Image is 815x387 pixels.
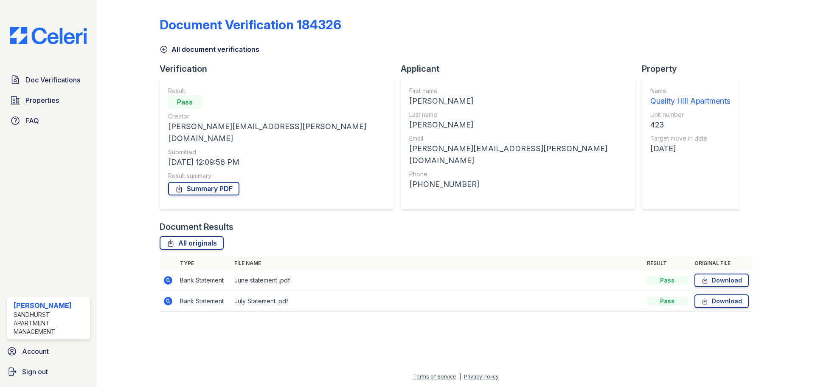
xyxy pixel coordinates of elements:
[168,121,385,144] div: [PERSON_NAME][EMAIL_ADDRESS][PERSON_NAME][DOMAIN_NAME]
[3,27,93,44] img: CE_Logo_Blue-a8612792a0a2168367f1c8372b55b34899dd931a85d93a1a3d3e32e68fde9ad4.png
[22,346,49,356] span: Account
[160,44,259,54] a: All document verifications
[650,87,731,107] a: Name Quality Hill Apartments
[650,95,731,107] div: Quality Hill Apartments
[694,274,749,287] a: Download
[644,257,691,270] th: Result
[231,291,644,312] td: July Statement .pdf
[647,297,688,305] div: Pass
[168,112,385,121] div: Creator
[413,373,456,380] a: Terms of Service
[168,148,385,156] div: Submitted
[177,291,231,312] td: Bank Statement
[25,75,80,85] span: Doc Verifications
[650,134,731,143] div: Target move in date
[7,112,90,129] a: FAQ
[409,119,627,131] div: [PERSON_NAME]
[650,143,731,155] div: [DATE]
[25,116,39,126] span: FAQ
[7,71,90,88] a: Doc Verifications
[3,343,93,360] a: Account
[3,363,93,380] a: Sign out
[464,373,499,380] a: Privacy Policy
[409,143,627,167] div: [PERSON_NAME][EMAIL_ADDRESS][PERSON_NAME][DOMAIN_NAME]
[409,170,627,178] div: Phone
[160,63,401,75] div: Verification
[409,110,627,119] div: Last name
[7,92,90,109] a: Properties
[642,63,746,75] div: Property
[160,236,224,250] a: All originals
[160,221,233,233] div: Document Results
[160,17,341,32] div: Document Verification 184326
[409,95,627,107] div: [PERSON_NAME]
[409,134,627,143] div: Email
[168,95,202,109] div: Pass
[650,87,731,95] div: Name
[168,156,385,168] div: [DATE] 12:09:56 PM
[650,110,731,119] div: Unit number
[779,353,807,379] iframe: chat widget
[409,178,627,190] div: [PHONE_NUMBER]
[650,119,731,131] div: 423
[231,270,644,291] td: June statement .pdf
[25,95,59,105] span: Properties
[177,270,231,291] td: Bank Statement
[168,172,385,180] div: Result summary
[647,276,688,285] div: Pass
[14,300,87,311] div: [PERSON_NAME]
[401,63,642,75] div: Applicant
[231,257,644,270] th: File name
[168,87,385,95] div: Result
[459,373,461,380] div: |
[14,311,87,336] div: Sandhurst Apartment Management
[409,87,627,95] div: First name
[691,257,752,270] th: Original file
[177,257,231,270] th: Type
[694,294,749,308] a: Download
[22,367,48,377] span: Sign out
[168,182,239,195] a: Summary PDF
